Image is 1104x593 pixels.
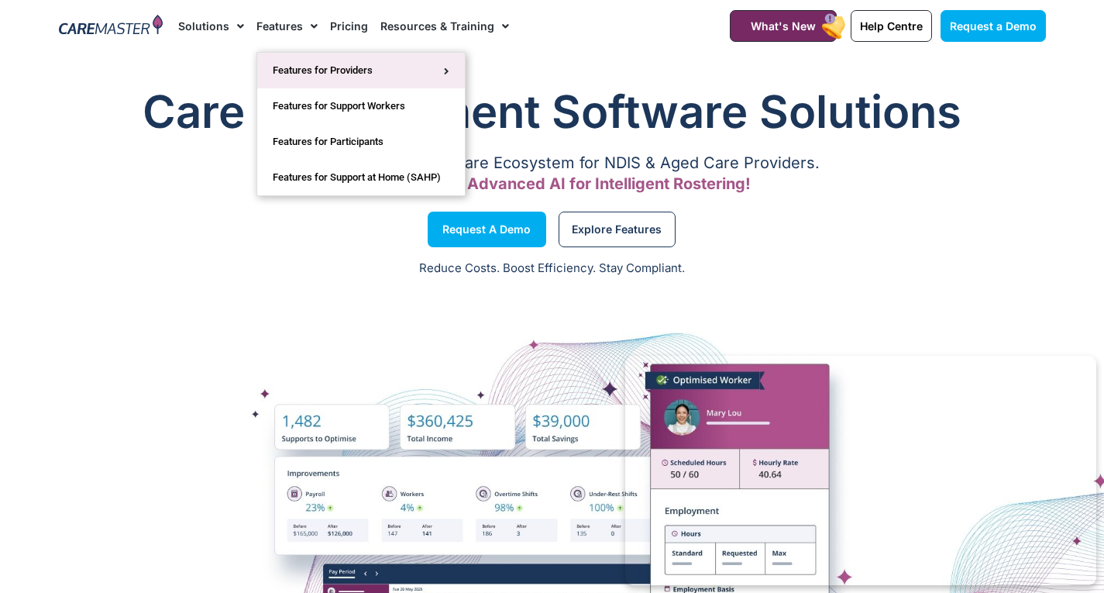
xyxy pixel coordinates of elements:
[572,226,662,233] span: Explore Features
[59,15,163,38] img: CareMaster Logo
[354,174,751,193] span: Now Featuring Advanced AI for Intelligent Rostering!
[442,226,531,233] span: Request a Demo
[559,212,676,247] a: Explore Features
[59,81,1046,143] h1: Care Management Software Solutions
[428,212,546,247] a: Request a Demo
[257,53,465,88] a: Features for Providers
[950,19,1037,33] span: Request a Demo
[9,260,1095,278] p: Reduce Costs. Boost Efficiency. Stay Compliant.
[257,88,465,124] a: Features for Support Workers
[257,124,465,160] a: Features for Participants
[625,356,1096,585] iframe: Popup CTA
[256,52,466,196] ul: Features
[751,19,816,33] span: What's New
[59,158,1046,168] p: A Comprehensive Software Ecosystem for NDIS & Aged Care Providers.
[851,10,932,42] a: Help Centre
[257,160,465,195] a: Features for Support at Home (SAHP)
[730,10,837,42] a: What's New
[860,19,923,33] span: Help Centre
[941,10,1046,42] a: Request a Demo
